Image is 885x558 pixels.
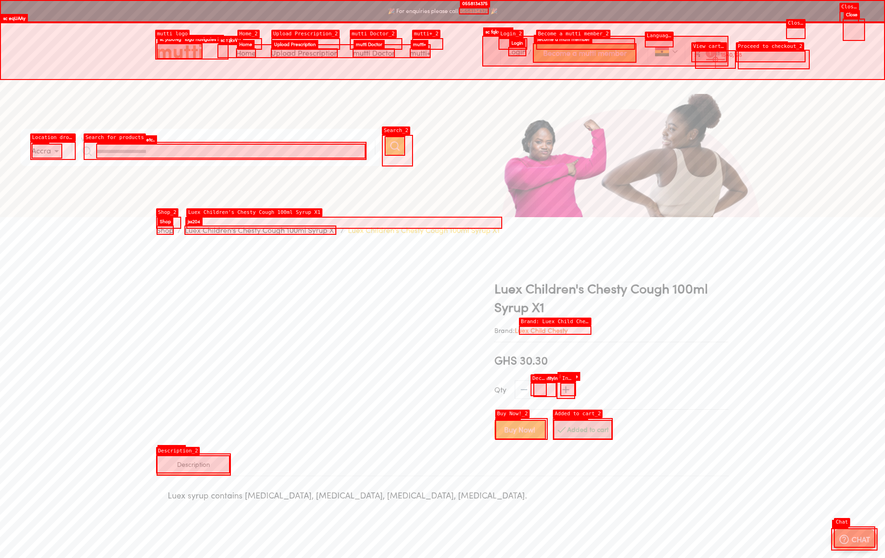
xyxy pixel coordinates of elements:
[157,226,174,235] a: Shop
[494,352,548,368] span: GHS 30.30
[494,326,728,335] p: Brand:
[685,45,728,61] li: Item
[385,136,405,156] button: Search
[341,225,344,236] li: /
[348,225,500,236] p: Luex Children's Chesty Cough 100ml Syrup X1
[494,384,506,395] p: Qty
[557,380,575,399] span: increase
[552,420,612,439] button: Added to cart
[831,528,878,551] button: CHAT
[672,49,678,54] img: Dropdown
[494,279,728,317] h1: Luex Children's Chesty Cough 100ml Syrup X1
[504,423,535,436] span: Buy Now!
[271,48,338,58] a: Navigates to Prescription Upload Page
[494,420,545,439] button: Buy Now!
[236,48,256,58] a: Navigates to Home Page
[177,225,181,236] li: /
[533,43,636,63] button: Become a mutti member
[32,144,62,159] div: Accra
[353,48,395,58] a: Navigates to mutti doctor website
[655,47,669,56] img: Ghana
[157,43,203,59] a: Link on the logo navigates to HomePage
[32,137,41,143] label: City
[508,47,526,56] span: Login
[81,137,146,143] label: What are you looking for?
[852,534,870,545] p: CHAT
[168,487,718,503] p: Luex syrup contains [MEDICAL_DATA], [MEDICAL_DATA], [MEDICAL_DATA], [MEDICAL_DATA].
[185,226,337,235] a: Luex Children's Chesty Cough 100ml Syrup X1
[500,40,636,66] li: /
[459,7,489,14] a: 0558134375
[410,48,431,58] a: Navigates to mutti+ page
[706,48,715,58] span: 1
[543,46,627,60] span: Become a mutti member
[162,459,225,471] span: Description
[515,326,568,334] span: Luex Child Chesty
[157,43,203,59] img: Logo
[157,225,729,236] nav: breadcrumb
[157,453,729,476] div: Product Details tab
[556,424,609,436] span: Added to cart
